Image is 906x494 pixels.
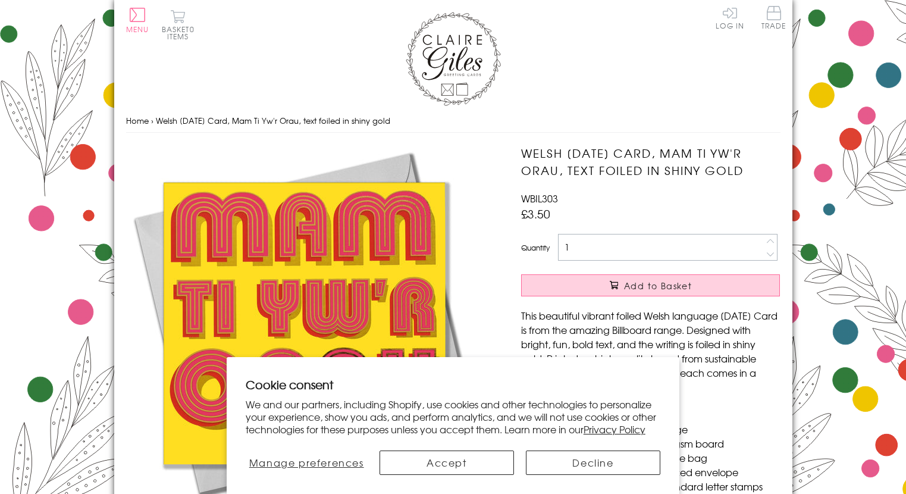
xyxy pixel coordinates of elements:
[624,280,692,292] span: Add to Basket
[156,115,390,126] span: Welsh [DATE] Card, Mam Ti Yw'r Orau, text foiled in shiny gold
[380,451,514,475] button: Accept
[584,422,645,436] a: Privacy Policy
[521,191,558,205] span: WBIL303
[761,6,786,29] span: Trade
[246,376,661,393] h2: Cookie consent
[126,115,149,126] a: Home
[526,451,660,475] button: Decline
[126,8,149,33] button: Menu
[521,242,550,253] label: Quantity
[521,308,780,394] p: This beautiful vibrant foiled Welsh language [DATE] Card is from the amazing Billboard range. Des...
[406,12,501,106] img: Claire Giles Greetings Cards
[162,10,195,40] button: Basket0 items
[167,24,195,42] span: 0 items
[521,205,550,222] span: £3.50
[246,451,368,475] button: Manage preferences
[249,455,364,470] span: Manage preferences
[521,274,780,296] button: Add to Basket
[761,6,786,32] a: Trade
[716,6,744,29] a: Log In
[246,398,661,435] p: We and our partners, including Shopify, use cookies and other technologies to personalize your ex...
[126,24,149,35] span: Menu
[521,145,780,179] h1: Welsh [DATE] Card, Mam Ti Yw'r Orau, text foiled in shiny gold
[126,109,780,133] nav: breadcrumbs
[151,115,153,126] span: ›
